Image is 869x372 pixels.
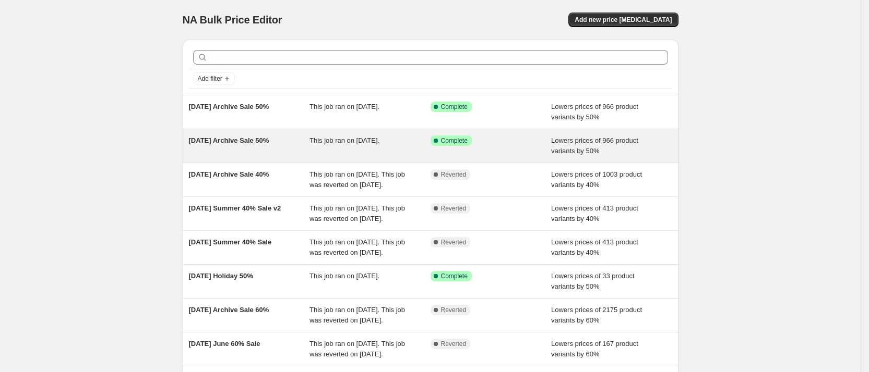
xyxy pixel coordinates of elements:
span: [DATE] Archive Sale 50% [189,103,269,110]
span: Lowers prices of 413 product variants by 40% [551,204,638,222]
span: [DATE] Holiday 50% [189,272,253,280]
span: This job ran on [DATE]. [309,103,379,110]
span: [DATE] Archive Sale 40% [189,170,269,178]
span: Reverted [441,238,467,246]
span: [DATE] Summer 40% Sale [189,238,272,246]
span: Lowers prices of 167 product variants by 60% [551,340,638,358]
span: This job ran on [DATE]. This job was reverted on [DATE]. [309,238,405,256]
span: NA Bulk Price Editor [183,14,282,26]
span: Lowers prices of 413 product variants by 40% [551,238,638,256]
span: This job ran on [DATE]. [309,272,379,280]
span: Lowers prices of 2175 product variants by 60% [551,306,642,324]
span: [DATE] Summer 40% Sale v2 [189,204,281,212]
span: Reverted [441,170,467,179]
span: Complete [441,137,468,145]
span: This job ran on [DATE]. [309,137,379,144]
span: Complete [441,103,468,111]
span: Add filter [198,75,222,83]
span: Lowers prices of 966 product variants by 50% [551,137,638,155]
span: Add new price [MEDICAL_DATA] [575,16,672,24]
span: Reverted [441,306,467,314]
span: Lowers prices of 966 product variants by 50% [551,103,638,121]
span: Complete [441,272,468,280]
span: Lowers prices of 33 product variants by 50% [551,272,635,290]
span: Reverted [441,340,467,348]
button: Add new price [MEDICAL_DATA] [568,13,678,27]
span: This job ran on [DATE]. This job was reverted on [DATE]. [309,340,405,358]
span: Lowers prices of 1003 product variants by 40% [551,170,642,189]
button: Add filter [193,72,235,85]
span: This job ran on [DATE]. This job was reverted on [DATE]. [309,306,405,324]
span: Reverted [441,204,467,213]
span: [DATE] Archive Sale 60% [189,306,269,314]
span: This job ran on [DATE]. This job was reverted on [DATE]. [309,170,405,189]
span: [DATE] June 60% Sale [189,340,260,348]
span: [DATE] Archive Sale 50% [189,137,269,144]
span: This job ran on [DATE]. This job was reverted on [DATE]. [309,204,405,222]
